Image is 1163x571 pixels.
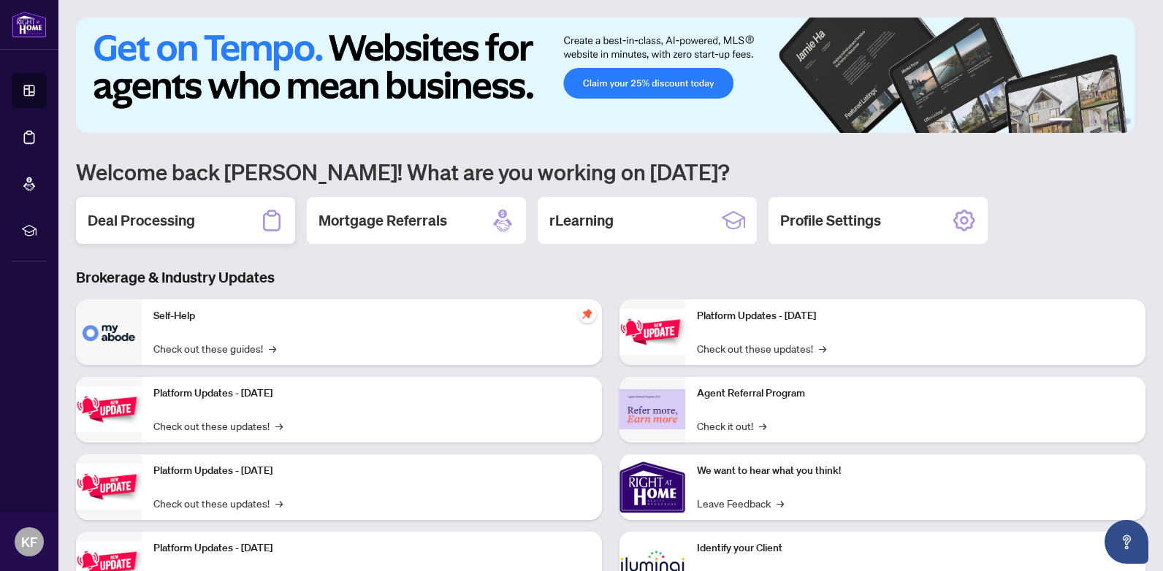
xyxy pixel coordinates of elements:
[1105,520,1148,564] button: Open asap
[76,18,1135,133] img: Slide 0
[697,308,1134,324] p: Platform Updates - [DATE]
[153,540,590,556] p: Platform Updates - [DATE]
[12,11,47,38] img: logo
[21,532,37,552] span: KF
[619,454,685,520] img: We want to hear what you think!
[697,340,826,356] a: Check out these updates!→
[579,305,596,323] span: pushpin
[1049,118,1072,124] button: 1
[549,210,614,231] h2: rLearning
[153,418,283,434] a: Check out these updates!→
[275,495,283,511] span: →
[697,540,1134,556] p: Identify your Client
[780,210,881,231] h2: Profile Settings
[269,340,276,356] span: →
[76,299,142,365] img: Self-Help
[1090,118,1096,124] button: 3
[759,418,766,434] span: →
[88,210,195,231] h2: Deal Processing
[697,495,784,511] a: Leave Feedback→
[76,158,1145,185] h1: Welcome back [PERSON_NAME]! What are you working on [DATE]?
[1102,118,1107,124] button: 4
[153,308,590,324] p: Self-Help
[153,495,283,511] a: Check out these updates!→
[819,340,826,356] span: →
[76,464,142,510] img: Platform Updates - July 21, 2025
[76,267,1145,288] h3: Brokerage & Industry Updates
[777,495,784,511] span: →
[697,463,1134,479] p: We want to hear what you think!
[1078,118,1084,124] button: 2
[153,386,590,402] p: Platform Updates - [DATE]
[619,309,685,355] img: Platform Updates - June 23, 2025
[619,389,685,429] img: Agent Referral Program
[697,386,1134,402] p: Agent Referral Program
[319,210,447,231] h2: Mortgage Referrals
[153,463,590,479] p: Platform Updates - [DATE]
[76,386,142,432] img: Platform Updates - September 16, 2025
[275,418,283,434] span: →
[697,418,766,434] a: Check it out!→
[1113,118,1119,124] button: 5
[153,340,276,356] a: Check out these guides!→
[1125,118,1131,124] button: 6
